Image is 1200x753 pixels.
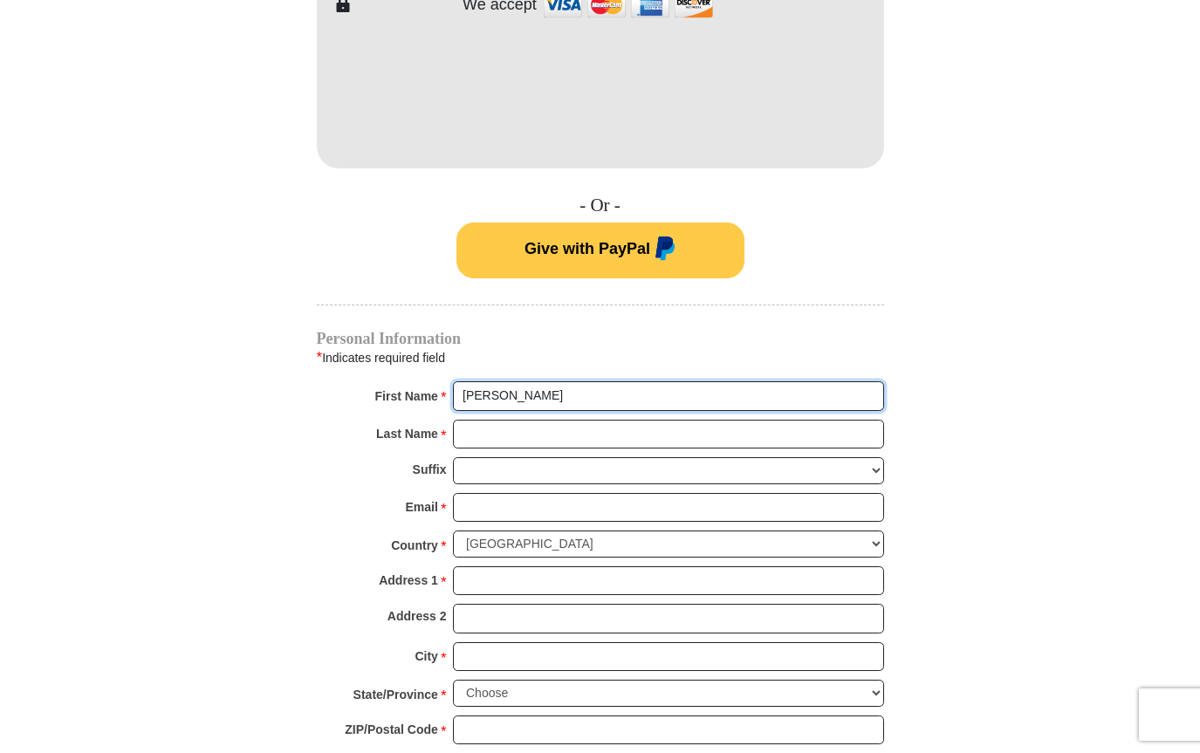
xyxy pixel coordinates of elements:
h4: Personal Information [317,332,884,346]
h4: - Or - [317,195,884,216]
strong: ZIP/Postal Code [345,717,438,742]
span: Give with PayPal [525,240,650,257]
div: Indicates required field [317,346,884,369]
button: Give with PayPal [456,222,744,278]
strong: First Name [375,384,438,408]
strong: State/Province [353,682,438,707]
strong: Address 1 [379,568,438,592]
strong: Country [391,533,438,558]
strong: Last Name [376,421,438,446]
strong: Suffix [413,457,447,482]
strong: Address 2 [387,604,447,628]
strong: City [415,644,437,668]
img: paypal [650,236,675,264]
strong: Email [406,495,438,519]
